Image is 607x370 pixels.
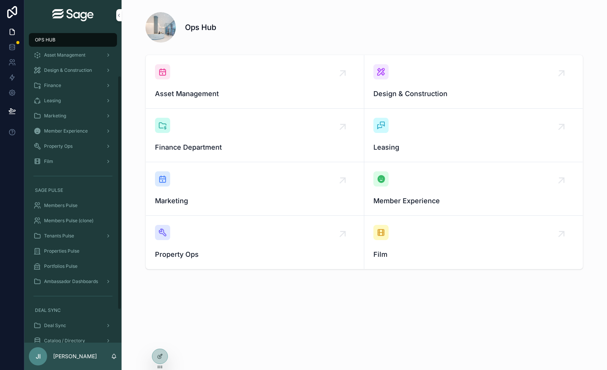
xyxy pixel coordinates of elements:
span: DEAL SYNC [35,307,61,313]
a: DEAL SYNC [29,304,117,317]
span: Member Experience [373,196,574,206]
a: Leasing [364,109,583,162]
span: JI [36,352,41,361]
p: [PERSON_NAME] [53,353,97,360]
a: Member Experience [29,124,117,138]
span: Film [44,158,53,164]
a: Film [364,216,583,269]
a: Portfolios Pulse [29,259,117,273]
a: Catalog / Directory [29,334,117,348]
span: Portfolios Pulse [44,263,77,269]
span: Ambassador Dashboards [44,278,98,285]
span: Leasing [373,142,574,153]
span: Leasing [44,98,61,104]
a: Members Pulse (clone) [29,214,117,228]
a: SAGE PULSE [29,183,117,197]
a: Film [29,155,117,168]
h1: Ops Hub [185,22,216,33]
span: Deal Sync [44,323,66,329]
a: OPS HUB [29,33,117,47]
span: Member Experience [44,128,88,134]
a: Property Ops [146,216,364,269]
a: Leasing [29,94,117,108]
span: Design & Construction [44,67,92,73]
span: Film [373,249,574,260]
span: Finance [44,82,61,89]
span: Property Ops [155,249,355,260]
a: Tenants Pulse [29,229,117,243]
span: Design & Construction [373,89,574,99]
a: Properties Pulse [29,244,117,258]
a: Finance [29,79,117,92]
span: SAGE PULSE [35,187,63,193]
span: Asset Management [44,52,85,58]
span: Marketing [44,113,66,119]
span: Finance Department [155,142,355,153]
span: Asset Management [155,89,355,99]
a: Design & Construction [364,55,583,109]
span: Property Ops [44,143,73,149]
span: Marketing [155,196,355,206]
a: Members Pulse [29,199,117,212]
span: OPS HUB [35,37,55,43]
div: scrollable content [24,30,122,343]
a: Finance Department [146,109,364,162]
span: Members Pulse (clone) [44,218,93,224]
img: App logo [52,9,93,21]
a: Marketing [146,162,364,216]
a: Asset Management [146,55,364,109]
a: Deal Sync [29,319,117,332]
a: Marketing [29,109,117,123]
span: Tenants Pulse [44,233,74,239]
span: Catalog / Directory [44,338,85,344]
a: Member Experience [364,162,583,216]
a: Property Ops [29,139,117,153]
a: Ambassador Dashboards [29,275,117,288]
a: Asset Management [29,48,117,62]
a: Design & Construction [29,63,117,77]
span: Members Pulse [44,202,77,209]
span: Properties Pulse [44,248,79,254]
